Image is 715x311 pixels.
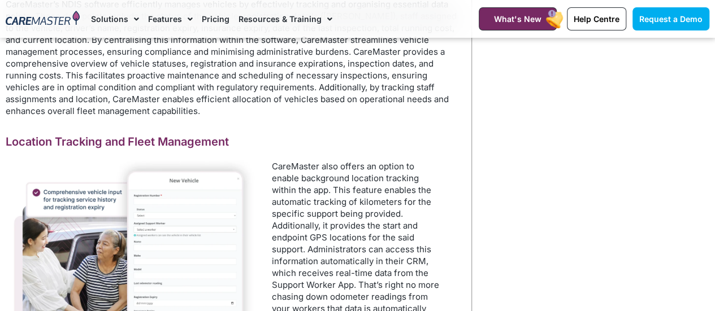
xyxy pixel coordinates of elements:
span: What's New [494,14,541,24]
img: CareMaster Logo [6,11,80,27]
span: Help Centre [574,14,619,24]
a: Request a Demo [632,7,709,30]
a: Help Centre [567,7,626,30]
span: Request a Demo [639,14,703,24]
a: What's New [479,7,557,30]
h2: Location Tracking and Fleet Management [6,134,460,149]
